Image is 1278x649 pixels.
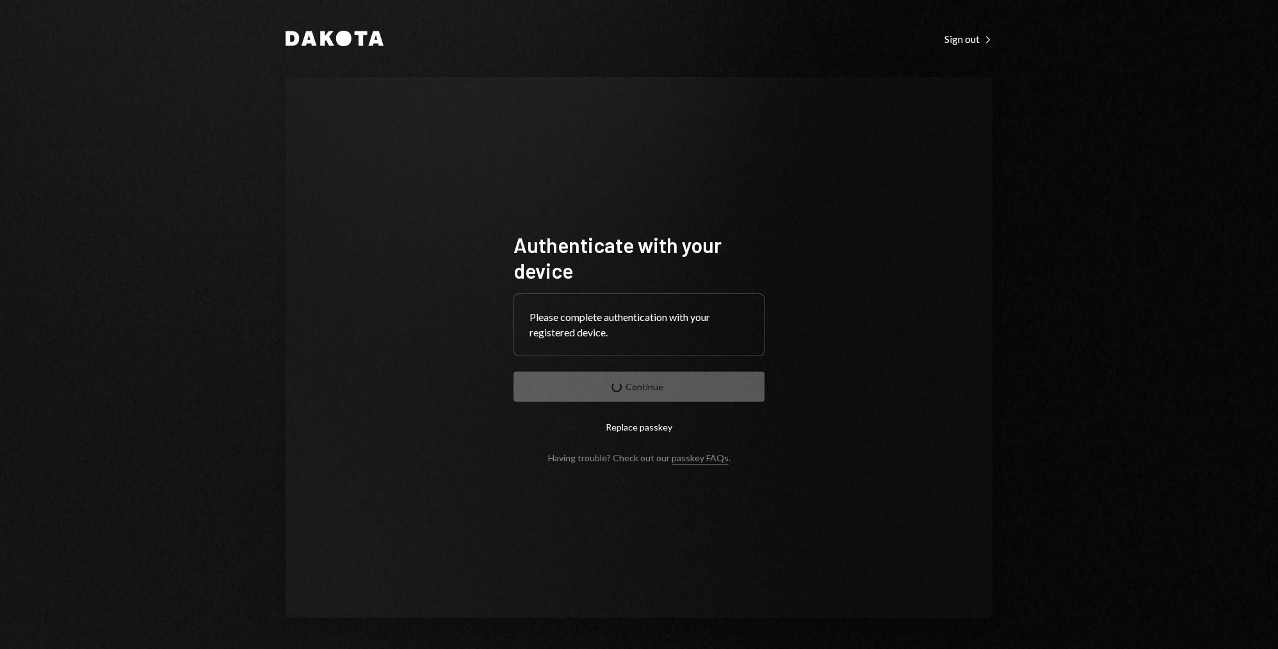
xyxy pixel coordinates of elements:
div: Sign out [944,33,992,45]
div: Having trouble? Check out our . [548,452,731,463]
button: Replace passkey [514,412,764,442]
h1: Authenticate with your device [514,232,764,283]
a: passkey FAQs [672,452,729,464]
div: Please complete authentication with your registered device. [530,309,748,340]
a: Sign out [944,31,992,45]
